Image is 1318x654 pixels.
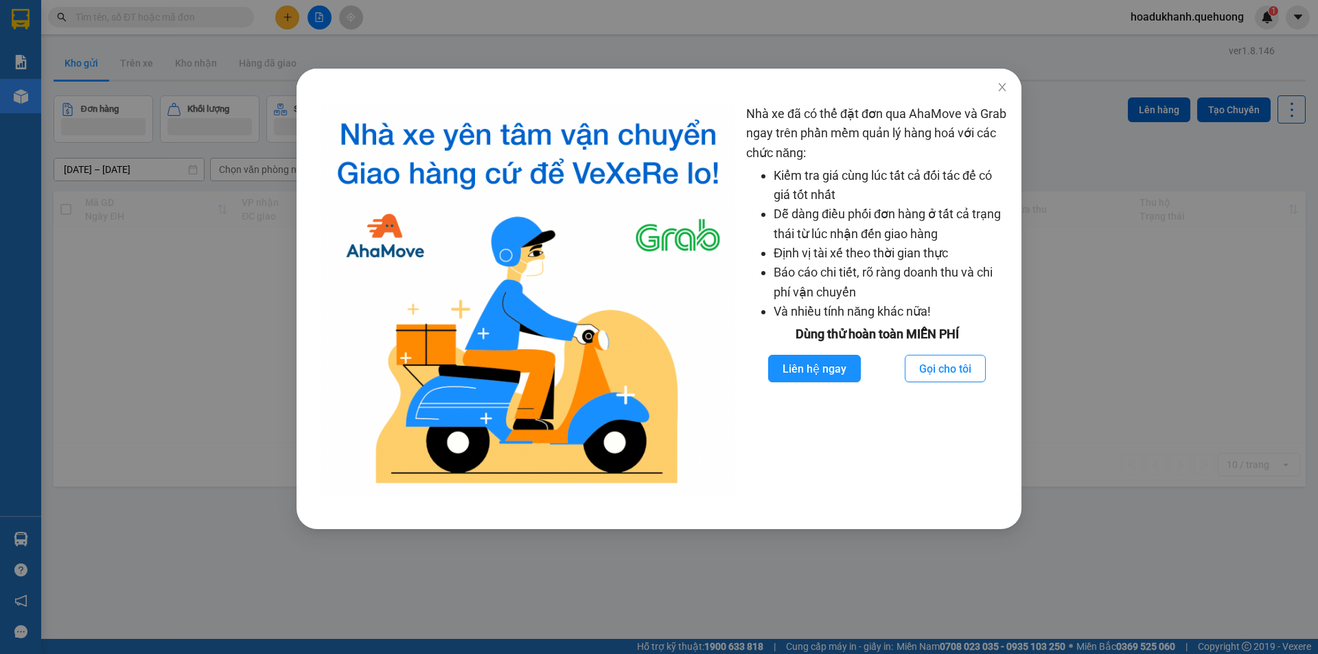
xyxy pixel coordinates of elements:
li: Kiểm tra giá cùng lúc tất cả đối tác để có giá tốt nhất [774,166,1008,205]
button: Gọi cho tôi [905,355,986,382]
button: Liên hệ ngay [768,355,861,382]
span: Liên hệ ngay [783,360,846,377]
button: Close [983,69,1021,107]
div: Dùng thử hoàn toàn MIỄN PHÍ [746,325,1008,344]
li: Dễ dàng điều phối đơn hàng ở tất cả trạng thái từ lúc nhận đến giao hàng [774,205,1008,244]
li: Định vị tài xế theo thời gian thực [774,244,1008,263]
span: close [997,82,1008,93]
div: Nhà xe đã có thể đặt đơn qua AhaMove và Grab ngay trên phần mềm quản lý hàng hoá với các chức năng: [746,104,1008,495]
li: Báo cáo chi tiết, rõ ràng doanh thu và chi phí vận chuyển [774,263,1008,302]
li: Và nhiều tính năng khác nữa! [774,302,1008,321]
span: Gọi cho tôi [919,360,971,377]
img: logo [321,104,735,495]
